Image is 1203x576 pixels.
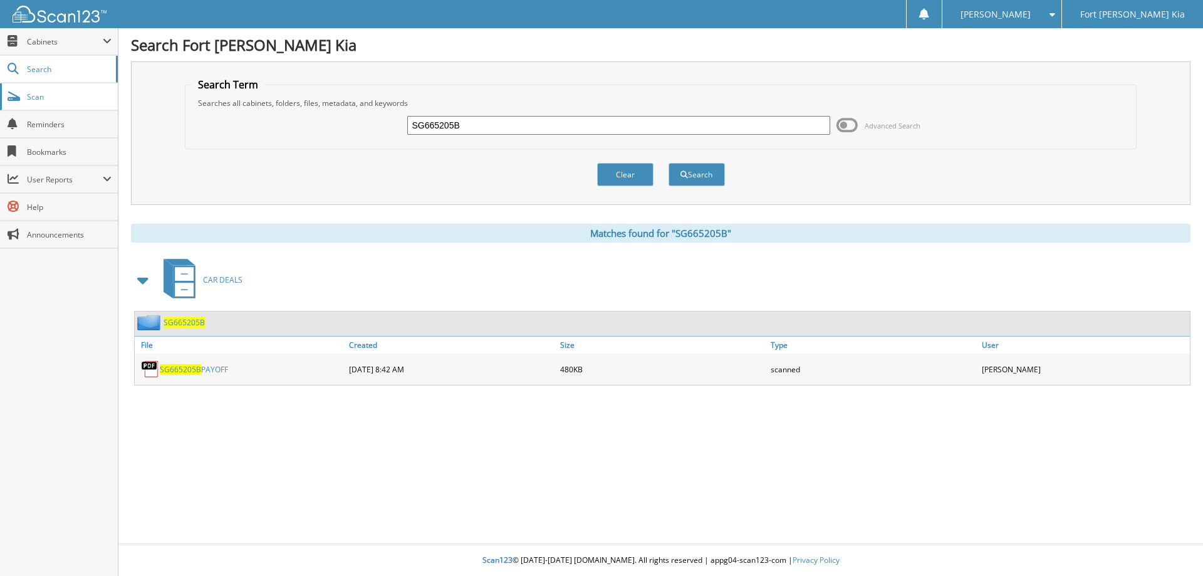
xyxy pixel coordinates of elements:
span: Advanced Search [865,121,920,130]
a: SG665205BPAYOFF [160,364,228,375]
a: Privacy Policy [793,555,840,565]
button: Search [669,163,725,186]
div: © [DATE]-[DATE] [DOMAIN_NAME]. All rights reserved | appg04-scan123-com | [118,545,1203,576]
a: Type [768,337,979,353]
button: Clear [597,163,654,186]
span: Search [27,64,110,75]
span: Help [27,202,112,212]
legend: Search Term [192,78,264,92]
div: Searches all cabinets, folders, files, metadata, and keywords [192,98,1130,108]
a: SG665205B [164,317,205,328]
h1: Search Fort [PERSON_NAME] Kia [131,34,1190,55]
div: scanned [768,357,979,382]
img: scan123-logo-white.svg [13,6,107,23]
span: Fort [PERSON_NAME] Kia [1080,11,1185,18]
span: Scan [27,92,112,102]
a: User [979,337,1190,353]
span: User Reports [27,174,103,185]
div: Matches found for "SG665205B" [131,224,1190,243]
a: File [135,337,346,353]
a: Created [346,337,557,353]
iframe: Chat Widget [1140,516,1203,576]
span: CAR DEALS [203,275,242,285]
a: Size [557,337,768,353]
img: PDF.png [141,360,160,379]
span: SG665205B [160,364,201,375]
span: Scan123 [482,555,513,565]
div: 480KB [557,357,768,382]
span: Cabinets [27,36,103,47]
span: [PERSON_NAME] [961,11,1031,18]
a: CAR DEALS [156,255,242,305]
img: folder2.png [137,315,164,330]
span: Reminders [27,119,112,130]
div: [DATE] 8:42 AM [346,357,557,382]
span: Bookmarks [27,147,112,157]
span: Announcements [27,229,112,240]
div: [PERSON_NAME] [979,357,1190,382]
